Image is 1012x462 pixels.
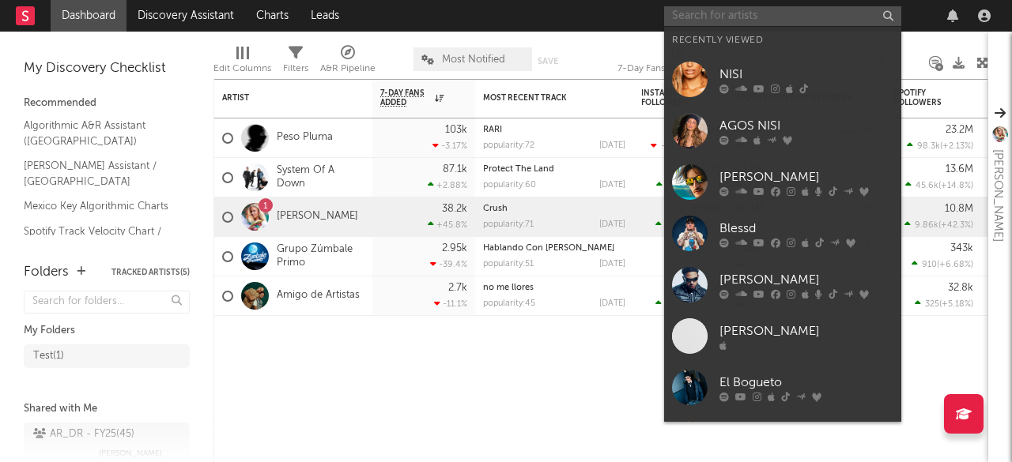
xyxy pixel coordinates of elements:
div: Recommended [24,94,190,113]
a: Blessd [664,208,901,259]
div: popularity: 60 [483,181,536,190]
div: ( ) [907,141,973,151]
a: RARI [483,126,502,134]
div: Hablando Con La Luna [483,244,625,253]
div: popularity: 72 [483,141,534,150]
div: NISI [719,65,893,84]
span: +5.18 % [942,300,971,309]
div: A&R Pipeline [320,59,376,78]
div: 7-Day Fans Added (7-Day Fans Added) [617,59,736,78]
div: Artist [222,93,341,103]
div: Filters [283,59,308,78]
div: [PERSON_NAME] [719,167,893,186]
div: AGOS NISI [719,116,893,135]
div: [PERSON_NAME] [719,270,893,289]
span: Most Notified [442,54,505,65]
div: Filters [283,39,308,85]
div: 32.8k [948,283,973,293]
a: no me llores [483,284,534,292]
div: [DATE] [599,299,625,308]
div: Crush [483,205,625,213]
div: popularity: 45 [483,299,535,308]
div: Most Recent Track [483,93,602,103]
a: El Bogueto [664,362,901,413]
div: My Folders [24,321,190,340]
div: AR_DR - FY25 ( 45 ) [33,425,134,444]
span: 98.3k [917,142,940,151]
a: NISI [664,54,901,105]
span: 45.6k [916,182,938,190]
div: Edit Columns [213,39,271,85]
div: [DATE] [599,181,625,190]
span: +6.68 % [939,261,971,269]
div: ( ) [912,259,973,269]
div: A&R Pipeline [320,39,376,85]
a: Spotify Track Velocity Chart / MX [24,223,174,255]
input: Search for folders... [24,291,190,314]
a: [PERSON_NAME] [664,259,901,310]
span: +14.8 % [941,182,971,190]
div: 13.6M [946,164,973,175]
a: Mexico Key Algorithmic Charts [24,197,174,215]
span: +2.13 % [942,142,971,151]
span: 325 [925,300,939,309]
a: Crush [483,205,508,213]
div: 23.2M [946,125,973,135]
div: [DATE] [599,220,625,229]
a: [PERSON_NAME] [664,156,901,208]
input: Search for artists [664,6,901,26]
div: ( ) [915,299,973,309]
div: Folders [24,263,69,282]
div: 7-Day Fans Added (7-Day Fans Added) [617,39,736,85]
div: 38.2k [442,204,467,214]
div: Shared with Me [24,400,190,419]
span: 9.86k [915,221,938,230]
div: [DATE] [599,260,625,269]
a: Algorithmic A&R Assistant ([GEOGRAPHIC_DATA]) [24,117,174,149]
span: -16.8k [661,142,687,151]
div: popularity: 71 [483,220,534,229]
span: +42.3 % [941,221,971,230]
div: [PERSON_NAME] [719,321,893,340]
div: Test ( 1 ) [33,347,64,366]
div: 2.7k [448,283,467,293]
div: ( ) [905,180,973,190]
a: System Of A Down [277,164,364,191]
div: Recently Viewed [672,31,893,50]
div: +2.88 % [428,180,467,190]
a: [PERSON_NAME] [277,210,358,223]
div: Blessd [719,219,893,238]
div: 343k [950,243,973,254]
div: [DATE] [599,141,625,150]
span: 7-Day Fans Added [380,88,431,107]
a: [PERSON_NAME] [664,310,901,362]
div: 103k [445,125,467,135]
div: +45.8 % [428,220,467,230]
a: Amigo de Artistas [277,289,360,302]
a: Protect The Land [483,165,554,174]
div: 2.95k [442,243,467,254]
div: ( ) [655,220,720,230]
div: -3.17 % [432,141,467,151]
div: no me llores [483,284,625,292]
div: Instagram Followers [641,88,697,107]
div: Spotify Followers [894,88,950,107]
button: Tracked Artists(5) [111,269,190,276]
div: 87.1k [443,164,467,175]
div: 10.8M [945,204,973,214]
a: [PERSON_NAME] Assistant / [GEOGRAPHIC_DATA] [24,157,174,190]
span: 910 [922,261,937,269]
button: Save [538,57,558,66]
a: Grupo Zúmbale Primo [277,243,364,270]
div: -11.1 % [434,299,467,309]
a: Test(1) [24,344,190,368]
div: El Bogueto [719,373,893,392]
div: ( ) [904,220,973,230]
div: Edit Columns [213,59,271,78]
a: Peso Pluma [277,131,333,145]
a: AGOS NISI [664,105,901,156]
div: ( ) [656,180,720,190]
div: [PERSON_NAME] [988,149,1007,242]
div: My Discovery Checklist [24,59,190,78]
a: Hablando Con [PERSON_NAME] [483,244,614,253]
